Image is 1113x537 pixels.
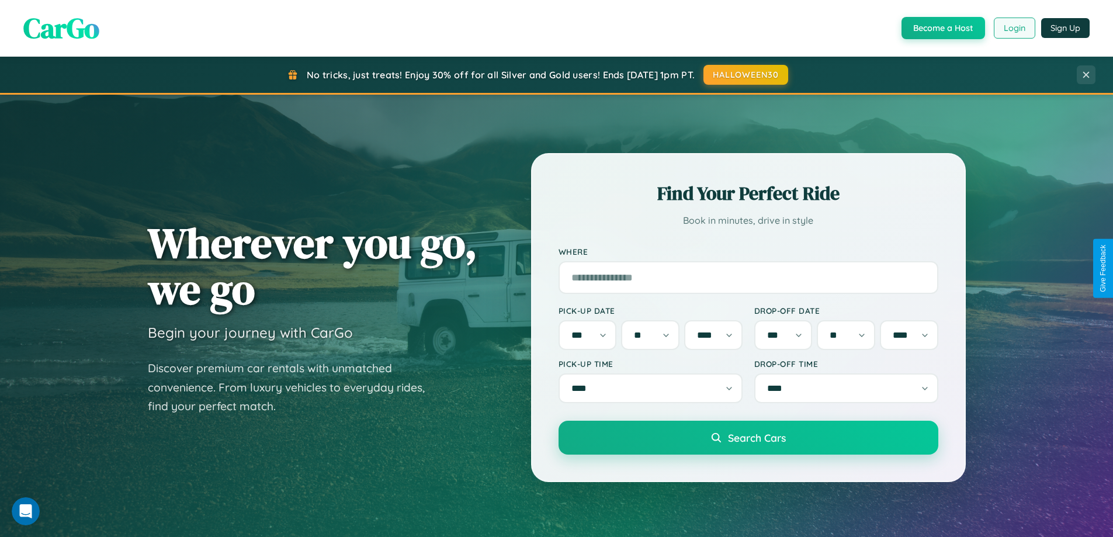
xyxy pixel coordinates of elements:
[994,18,1035,39] button: Login
[754,306,938,316] label: Drop-off Date
[148,220,477,312] h1: Wherever you go, we go
[902,17,985,39] button: Become a Host
[148,359,440,416] p: Discover premium car rentals with unmatched convenience. From luxury vehicles to everyday rides, ...
[559,421,938,455] button: Search Cars
[728,431,786,444] span: Search Cars
[559,306,743,316] label: Pick-up Date
[559,247,938,257] label: Where
[559,359,743,369] label: Pick-up Time
[307,69,695,81] span: No tricks, just treats! Enjoy 30% off for all Silver and Gold users! Ends [DATE] 1pm PT.
[23,9,99,47] span: CarGo
[754,359,938,369] label: Drop-off Time
[1099,245,1107,292] div: Give Feedback
[12,497,40,525] iframe: Intercom live chat
[703,65,788,85] button: HALLOWEEN30
[559,181,938,206] h2: Find Your Perfect Ride
[1041,18,1090,38] button: Sign Up
[148,324,353,341] h3: Begin your journey with CarGo
[559,212,938,229] p: Book in minutes, drive in style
